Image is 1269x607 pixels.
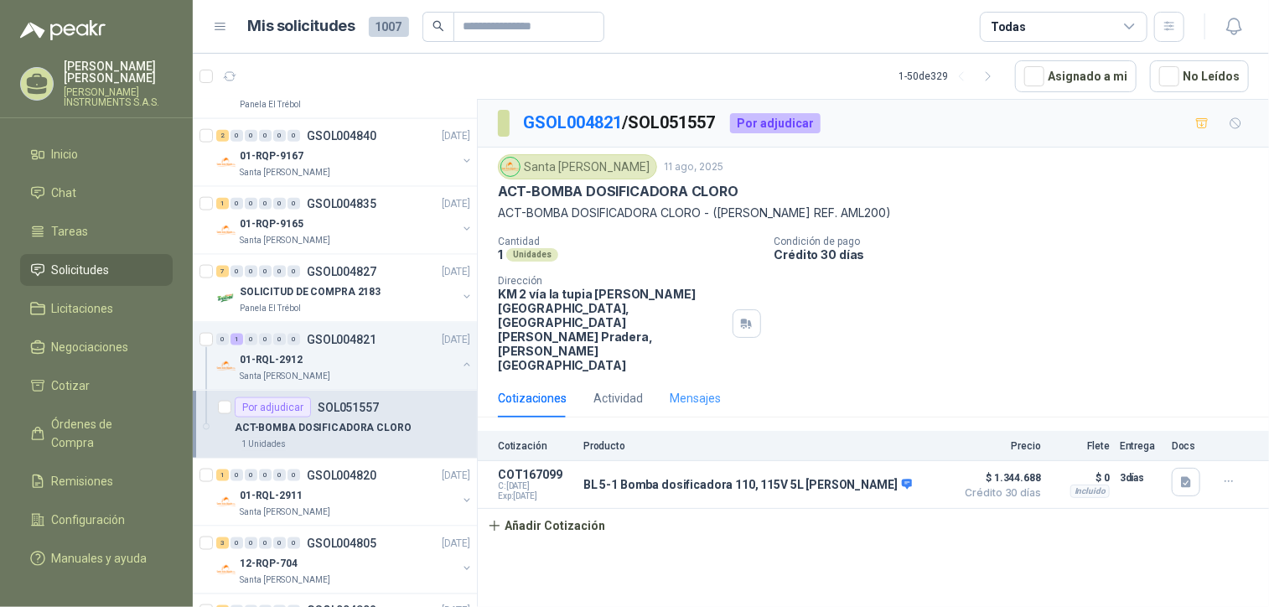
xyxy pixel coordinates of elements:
[245,198,257,210] div: 0
[20,542,173,574] a: Manuales y ayuda
[498,183,738,200] p: ACT-BOMBA DOSIFICADORA CLORO
[216,266,229,278] div: 7
[240,148,303,164] p: 01-RQP-9167
[523,110,717,136] p: / SOL051557
[245,266,257,278] div: 0
[245,470,257,481] div: 0
[259,130,272,142] div: 0
[216,533,474,587] a: 3 0 0 0 0 0 GSOL004805[DATE] Company Logo12-RQP-704Santa [PERSON_NAME]
[240,234,330,247] p: Santa [PERSON_NAME]
[501,158,520,176] img: Company Logo
[20,177,173,209] a: Chat
[245,334,257,345] div: 0
[957,468,1041,488] span: $ 1.344.688
[664,159,723,175] p: 11 ago, 2025
[240,284,381,300] p: SOLICITUD DE COMPRA 2183
[64,87,173,107] p: [PERSON_NAME] INSTRUMENTS S.A.S.
[498,154,657,179] div: Santa [PERSON_NAME]
[899,63,1002,90] div: 1 - 50 de 329
[774,247,1262,262] p: Crédito 30 días
[287,470,300,481] div: 0
[1051,440,1110,452] p: Flete
[52,299,114,318] span: Licitaciones
[273,470,286,481] div: 0
[498,440,573,452] p: Cotización
[259,334,272,345] div: 0
[216,288,236,309] img: Company Logo
[230,334,243,345] div: 1
[307,198,376,210] p: GSOL004835
[307,470,376,481] p: GSOL004820
[498,468,573,481] p: COT167099
[52,145,79,163] span: Inicio
[273,130,286,142] div: 0
[442,468,470,484] p: [DATE]
[216,194,474,247] a: 1 0 0 0 0 0 GSOL004835[DATE] Company Logo01-RQP-9165Santa [PERSON_NAME]
[216,560,236,580] img: Company Logo
[240,370,330,383] p: Santa [PERSON_NAME]
[230,198,243,210] div: 0
[506,248,558,262] div: Unidades
[20,408,173,459] a: Órdenes de Compra
[20,331,173,363] a: Negociaciones
[20,20,106,40] img: Logo peakr
[583,478,912,493] p: BL 5-1 Bomba dosificadora 110, 115V 5L [PERSON_NAME]
[774,236,1262,247] p: Condición de pago
[498,247,503,262] p: 1
[307,537,376,549] p: GSOL004805
[235,438,293,451] div: 1 Unidades
[307,266,376,278] p: GSOL004827
[1150,60,1249,92] button: No Leídos
[957,488,1041,498] span: Crédito 30 días
[273,266,286,278] div: 0
[216,329,474,383] a: 0 1 0 0 0 0 GSOL004821[DATE] Company Logo01-RQL-2912Santa [PERSON_NAME]
[52,184,77,202] span: Chat
[259,266,272,278] div: 0
[1120,468,1162,488] p: 3 días
[52,261,110,279] span: Solicitudes
[1172,440,1205,452] p: Docs
[216,126,474,179] a: 2 0 0 0 0 0 GSOL004840[DATE] Company Logo01-RQP-9167Santa [PERSON_NAME]
[240,166,330,179] p: Santa [PERSON_NAME]
[498,275,726,287] p: Dirección
[216,130,229,142] div: 2
[523,112,622,132] a: GSOL004821
[478,509,615,542] button: Añadir Cotización
[52,472,114,490] span: Remisiones
[369,17,409,37] span: 1007
[670,389,721,407] div: Mensajes
[216,198,229,210] div: 1
[1070,485,1110,498] div: Incluido
[287,334,300,345] div: 0
[216,537,229,549] div: 3
[498,491,573,501] span: Exp: [DATE]
[230,130,243,142] div: 0
[1120,440,1162,452] p: Entrega
[245,130,257,142] div: 0
[240,352,303,368] p: 01-RQL-2912
[216,465,474,519] a: 1 0 0 0 0 0 GSOL004820[DATE] Company Logo01-RQL-2911Santa [PERSON_NAME]
[20,254,173,286] a: Solicitudes
[235,420,412,436] p: ACT-BOMBA DOSIFICADORA CLORO
[498,204,1249,222] p: ACT-BOMBA DOSIFICADORA CLORO - ([PERSON_NAME] REF. AML200)
[240,506,330,519] p: Santa [PERSON_NAME]
[583,440,947,452] p: Producto
[287,537,300,549] div: 0
[259,470,272,481] div: 0
[52,222,89,241] span: Tareas
[1051,468,1110,488] p: $ 0
[498,481,573,491] span: C: [DATE]
[307,334,376,345] p: GSOL004821
[216,356,236,376] img: Company Logo
[235,397,311,418] div: Por adjudicar
[273,334,286,345] div: 0
[240,556,298,572] p: 12-RQP-704
[52,511,126,529] span: Configuración
[216,262,474,315] a: 7 0 0 0 0 0 GSOL004827[DATE] Company LogoSOLICITUD DE COMPRA 2183Panela El Trébol
[307,130,376,142] p: GSOL004840
[64,60,173,84] p: [PERSON_NAME] [PERSON_NAME]
[432,20,444,32] span: search
[259,198,272,210] div: 0
[20,215,173,247] a: Tareas
[52,549,148,568] span: Manuales y ayuda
